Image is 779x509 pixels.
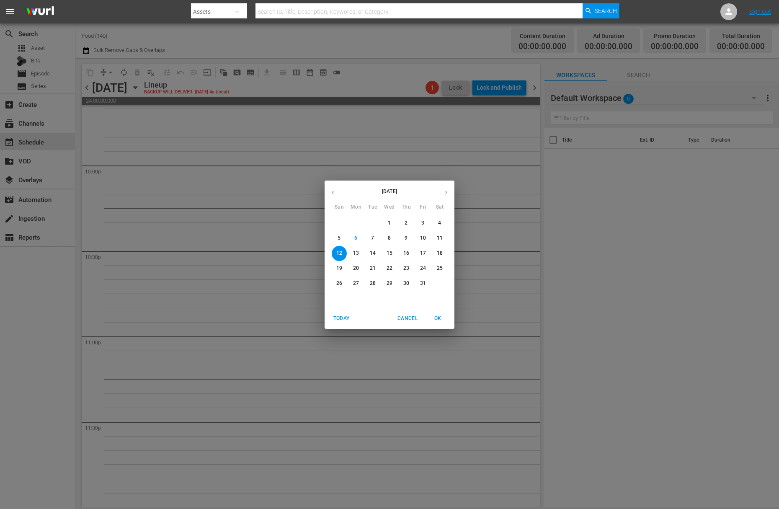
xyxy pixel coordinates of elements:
p: 11 [437,235,443,242]
p: 8 [388,235,391,242]
span: Wed [382,203,397,212]
span: Fri [415,203,431,212]
button: 2 [399,216,414,231]
p: 6 [354,235,357,242]
span: OK [428,314,448,323]
button: 13 [348,246,364,261]
p: 31 [420,280,426,287]
button: 19 [332,261,347,276]
button: 21 [365,261,380,276]
p: 27 [353,280,359,287]
button: 5 [332,231,347,246]
span: Cancel [397,314,418,323]
span: Today [331,314,351,323]
button: Today [328,312,355,326]
p: 4 [438,220,441,227]
span: Tue [365,203,380,212]
button: 30 [399,276,414,291]
p: 20 [353,265,359,272]
button: 10 [415,231,431,246]
button: 3 [415,216,431,231]
span: Mon [348,203,364,212]
p: 3 [421,220,424,227]
p: 30 [403,280,409,287]
button: 9 [399,231,414,246]
p: 25 [437,265,443,272]
button: 24 [415,261,431,276]
button: 27 [348,276,364,291]
button: 16 [399,246,414,261]
span: Search [595,3,617,18]
span: Sun [332,203,347,212]
p: 15 [387,250,392,257]
a: Sign Out [749,8,771,15]
button: 20 [348,261,364,276]
span: menu [5,7,15,17]
p: [DATE] [341,188,438,195]
p: 16 [403,250,409,257]
button: 4 [432,216,447,231]
p: 7 [371,235,374,242]
button: 23 [399,261,414,276]
p: 28 [370,280,376,287]
p: 5 [338,235,340,242]
button: 31 [415,276,431,291]
button: 14 [365,246,380,261]
p: 18 [437,250,443,257]
p: 12 [336,250,342,257]
p: 13 [353,250,359,257]
p: 1 [388,220,391,227]
button: 6 [348,231,364,246]
button: 8 [382,231,397,246]
p: 26 [336,280,342,287]
button: 28 [365,276,380,291]
button: 12 [332,246,347,261]
span: Sat [432,203,447,212]
button: 7 [365,231,380,246]
button: 15 [382,246,397,261]
p: 22 [387,265,392,272]
img: ans4CAIJ8jUAAAAAAAAAAAAAAAAAAAAAAAAgQb4GAAAAAAAAAAAAAAAAAAAAAAAAJMjXAAAAAAAAAAAAAAAAAAAAAAAAgAT5G... [20,2,60,22]
p: 2 [405,220,408,227]
p: 29 [387,280,392,287]
button: 18 [432,246,447,261]
button: 25 [432,261,447,276]
p: 23 [403,265,409,272]
button: 29 [382,276,397,291]
p: 10 [420,235,426,242]
button: Cancel [394,312,421,326]
p: 9 [405,235,408,242]
button: 22 [382,261,397,276]
button: 17 [415,246,431,261]
p: 14 [370,250,376,257]
button: 11 [432,231,447,246]
button: 1 [382,216,397,231]
span: Thu [399,203,414,212]
p: 21 [370,265,376,272]
p: 19 [336,265,342,272]
button: 26 [332,276,347,291]
p: 24 [420,265,426,272]
p: 17 [420,250,426,257]
button: OK [424,312,451,326]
